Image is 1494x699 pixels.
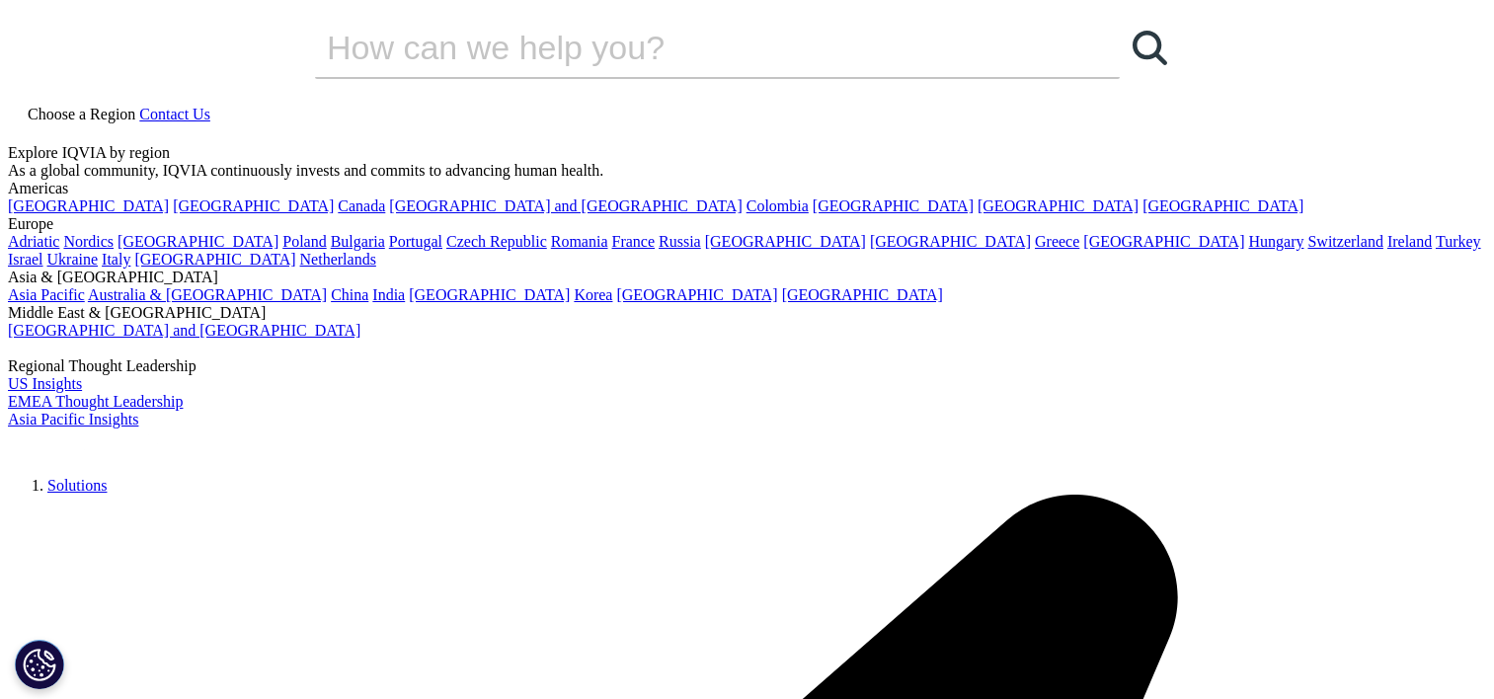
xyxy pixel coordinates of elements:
[8,144,1486,162] div: Explore IQVIA by region
[978,197,1139,214] a: [GEOGRAPHIC_DATA]
[28,106,135,122] span: Choose a Region
[389,233,442,250] a: Portugal
[8,411,138,427] a: Asia Pacific Insights
[8,286,85,303] a: Asia Pacific
[8,269,1486,286] div: Asia & [GEOGRAPHIC_DATA]
[8,197,169,214] a: [GEOGRAPHIC_DATA]
[1083,233,1244,250] a: [GEOGRAPHIC_DATA]
[1248,233,1303,250] a: Hungary
[15,640,64,689] button: Configuración de cookies
[551,233,608,250] a: Romania
[8,304,1486,322] div: Middle East & [GEOGRAPHIC_DATA]
[139,106,210,122] a: Contact Us
[1133,31,1167,65] svg: Search
[88,286,327,303] a: Australia & [GEOGRAPHIC_DATA]
[659,233,701,250] a: Russia
[705,233,866,250] a: [GEOGRAPHIC_DATA]
[282,233,326,250] a: Poland
[331,233,385,250] a: Bulgaria
[315,18,1063,77] input: Buscar
[446,233,547,250] a: Czech Republic
[8,162,1486,180] div: As a global community, IQVIA continuously invests and commits to advancing human health.
[47,251,99,268] a: Ukraine
[1035,233,1079,250] a: Greece
[118,233,278,250] a: [GEOGRAPHIC_DATA]
[612,233,656,250] a: France
[389,197,742,214] a: [GEOGRAPHIC_DATA] and [GEOGRAPHIC_DATA]
[8,375,82,392] a: US Insights
[47,477,107,494] a: Solutions
[63,233,114,250] a: Nordics
[409,286,570,303] a: [GEOGRAPHIC_DATA]
[8,233,59,250] a: Adriatic
[8,393,183,410] a: EMEA Thought Leadership
[1307,233,1382,250] a: Switzerland
[870,233,1031,250] a: [GEOGRAPHIC_DATA]
[8,322,360,339] a: [GEOGRAPHIC_DATA] and [GEOGRAPHIC_DATA]
[8,357,1486,375] div: Regional Thought Leadership
[134,251,295,268] a: [GEOGRAPHIC_DATA]
[1142,197,1303,214] a: [GEOGRAPHIC_DATA]
[372,286,405,303] a: India
[8,180,1486,197] div: Americas
[331,286,368,303] a: China
[1120,18,1179,77] a: Buscar
[8,251,43,268] a: Israel
[1436,233,1481,250] a: Turkey
[747,197,809,214] a: Colombia
[8,215,1486,233] div: Europe
[300,251,376,268] a: Netherlands
[102,251,130,268] a: Italy
[1387,233,1432,250] a: Ireland
[813,197,974,214] a: [GEOGRAPHIC_DATA]
[782,286,943,303] a: [GEOGRAPHIC_DATA]
[574,286,612,303] a: Korea
[338,197,385,214] a: Canada
[173,197,334,214] a: [GEOGRAPHIC_DATA]
[616,286,777,303] a: [GEOGRAPHIC_DATA]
